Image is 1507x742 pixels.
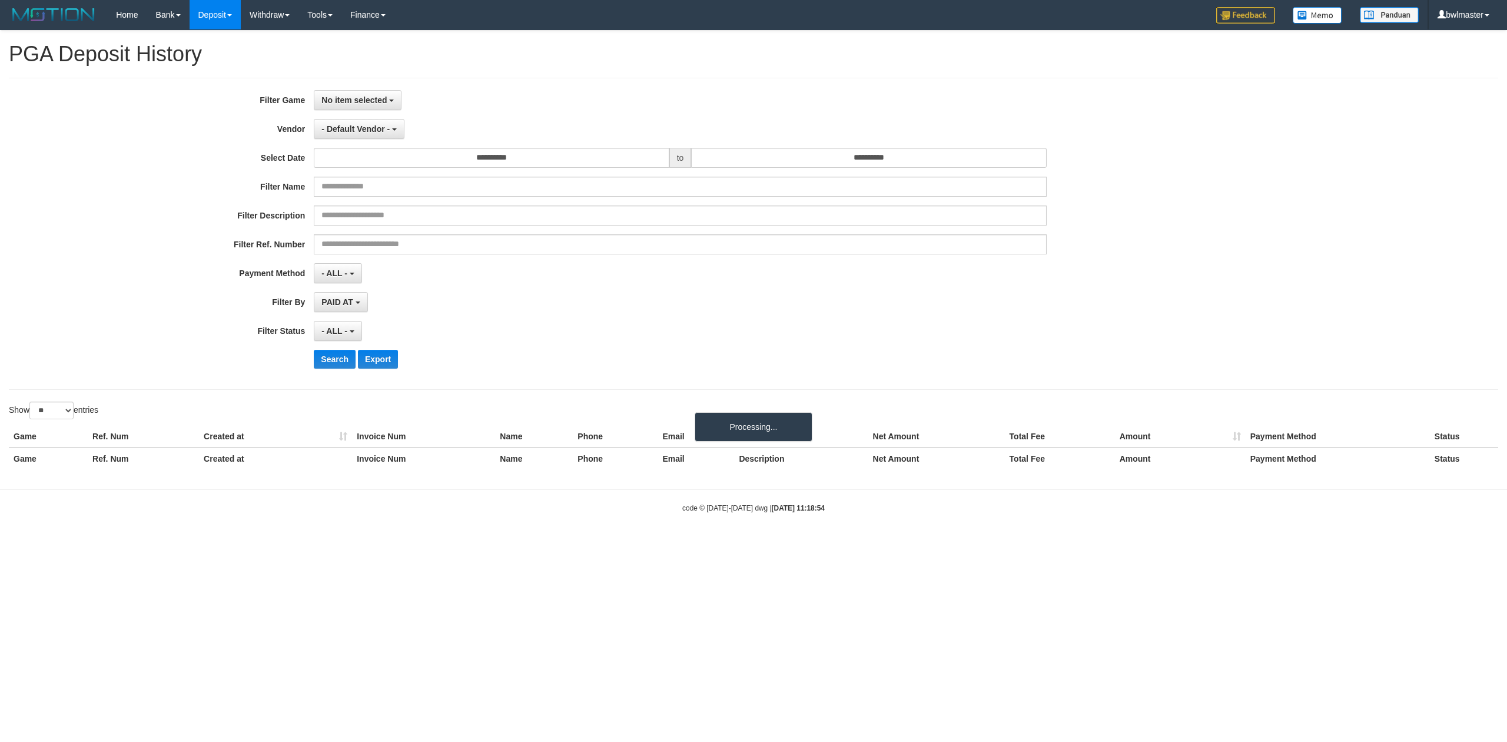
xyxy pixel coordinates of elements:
th: Created at [199,448,352,469]
th: Game [9,448,88,469]
button: - ALL - [314,321,361,341]
th: Name [495,426,573,448]
span: PAID AT [321,297,353,307]
th: Total Fee [1005,448,1115,469]
img: Button%20Memo.svg [1293,7,1342,24]
span: - ALL - [321,326,347,336]
th: Phone [573,448,658,469]
select: Showentries [29,402,74,419]
th: Amount [1115,426,1246,448]
th: Created at [199,426,352,448]
th: Status [1430,426,1498,448]
img: panduan.png [1360,7,1419,23]
th: Game [9,426,88,448]
span: - ALL - [321,269,347,278]
span: to [669,148,692,168]
span: No item selected [321,95,387,105]
th: Description [734,448,868,469]
th: Ref. Num [88,426,199,448]
th: Email [658,448,734,469]
img: Feedback.jpg [1216,7,1275,24]
span: - Default Vendor - [321,124,390,134]
img: MOTION_logo.png [9,6,98,24]
th: Name [495,448,573,469]
th: Payment Method [1246,426,1430,448]
th: Email [658,426,734,448]
small: code © [DATE]-[DATE] dwg | [682,504,825,512]
button: PAID AT [314,292,367,312]
th: Status [1430,448,1498,469]
button: - ALL - [314,263,361,283]
button: - Default Vendor - [314,119,404,139]
button: No item selected [314,90,401,110]
th: Total Fee [1005,426,1115,448]
th: Net Amount [868,448,1005,469]
th: Amount [1115,448,1246,469]
label: Show entries [9,402,98,419]
th: Phone [573,426,658,448]
button: Search [314,350,356,369]
strong: [DATE] 11:18:54 [772,504,825,512]
th: Net Amount [868,426,1005,448]
div: Processing... [695,412,812,442]
h1: PGA Deposit History [9,42,1498,66]
th: Ref. Num [88,448,199,469]
th: Payment Method [1246,448,1430,469]
button: Export [358,350,398,369]
th: Invoice Num [352,426,495,448]
th: Invoice Num [352,448,495,469]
